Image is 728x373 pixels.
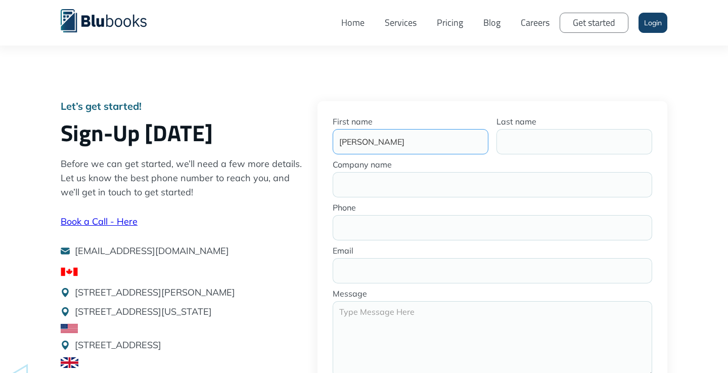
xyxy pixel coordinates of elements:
[375,8,427,38] a: Services
[333,116,488,127] label: First name
[333,202,652,213] label: Phone
[511,8,560,38] a: Careers
[75,285,235,300] p: [STREET_ADDRESS][PERSON_NAME]
[639,13,667,33] a: Login
[61,157,307,199] p: Before we can get started, we’ll need a few more details. Let us know the best phone number to re...
[331,8,375,38] a: Home
[333,288,652,299] label: Message
[473,8,511,38] a: Blog
[496,116,652,127] label: Last name
[61,216,138,227] a: Book a Call - Here
[75,305,212,319] p: [STREET_ADDRESS][US_STATE]
[560,13,628,33] a: Get started
[333,159,652,170] label: Company name
[61,101,307,111] div: Let’s get started!
[427,8,473,38] a: Pricing
[333,245,652,256] label: Email
[61,8,162,32] a: home
[75,244,229,258] p: [EMAIL_ADDRESS][DOMAIN_NAME]
[61,119,307,147] h1: Sign-Up [DATE]
[75,338,161,352] p: [STREET_ADDRESS]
